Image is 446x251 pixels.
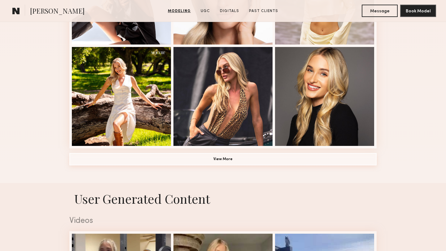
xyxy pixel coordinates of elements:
[247,8,281,14] a: Past Clients
[165,8,193,14] a: Modeling
[69,217,377,225] div: Videos
[400,5,436,17] button: Book Model
[400,8,436,13] a: Book Model
[30,6,85,17] span: [PERSON_NAME]
[217,8,242,14] a: Digitals
[198,8,212,14] a: UGC
[64,190,382,207] h1: User Generated Content
[362,5,398,17] button: Message
[69,153,377,165] button: View More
